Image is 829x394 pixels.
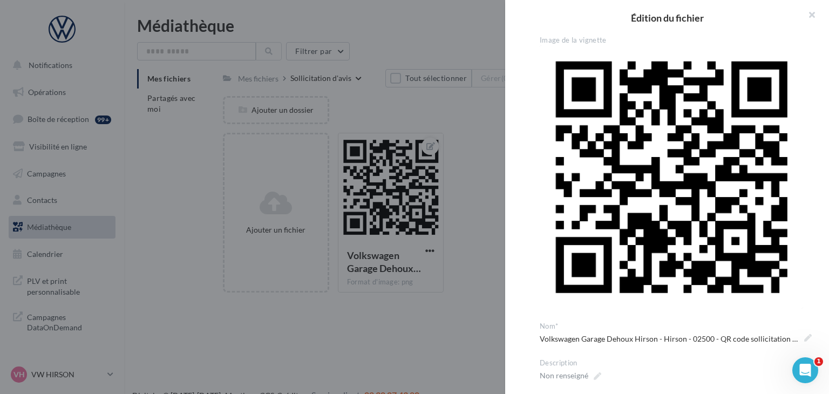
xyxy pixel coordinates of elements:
div: Image de la vignette [540,36,803,45]
iframe: Intercom live chat [792,357,818,383]
span: Volkswagen Garage Dehoux Hirson - Hirson - 02500 - QR code sollicitation avis Google [540,331,812,347]
h2: Édition du fichier [522,13,812,23]
span: Non renseigné [540,368,601,383]
div: Description [540,358,803,368]
span: 1 [814,357,823,366]
img: Volkswagen Garage Dehoux Hirson - Hirson - 02500 - QR code sollicitation avis Google [540,45,803,309]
